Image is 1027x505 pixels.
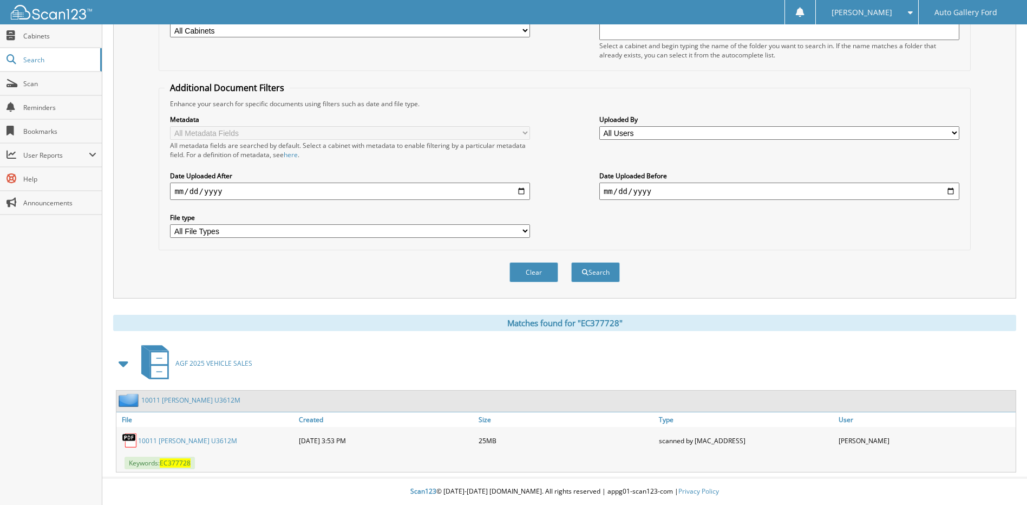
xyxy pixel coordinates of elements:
div: Select a cabinet and begin typing the name of the folder you want to search in. If the name match... [599,41,959,60]
div: [DATE] 3:53 PM [296,430,476,451]
span: Keywords: [125,457,195,469]
a: AGF 2025 VEHICLE SALES [135,342,252,385]
a: here [284,150,298,159]
label: Date Uploaded After [170,171,530,180]
span: Reminders [23,103,96,112]
div: Enhance your search for specific documents using filters such as date and file type. [165,99,964,108]
a: Privacy Policy [678,487,719,496]
img: scan123-logo-white.svg [11,5,92,20]
iframe: Chat Widget [973,453,1027,505]
a: File [116,412,296,427]
span: Search [23,55,95,64]
div: scanned by [MAC_ADDRESS] [656,430,836,451]
a: 10011 [PERSON_NAME] U3612M [141,396,240,405]
a: Type [656,412,836,427]
button: Search [571,262,620,282]
img: PDF.png [122,432,138,449]
div: Matches found for "EC377728" [113,315,1016,331]
a: 10011 [PERSON_NAME] U3612M [138,436,237,445]
button: Clear [509,262,558,282]
span: User Reports [23,151,89,160]
span: Scan [23,79,96,88]
a: Created [296,412,476,427]
div: All metadata fields are searched by default. Select a cabinet with metadata to enable filtering b... [170,141,530,159]
label: Metadata [170,115,530,124]
span: Cabinets [23,31,96,41]
input: start [170,183,530,200]
legend: Additional Document Filters [165,82,290,94]
span: Announcements [23,198,96,208]
a: User [836,412,1016,427]
span: [PERSON_NAME] [832,9,892,16]
span: Bookmarks [23,127,96,136]
span: Auto Gallery Ford [934,9,997,16]
span: Scan123 [410,487,436,496]
label: File type [170,213,530,222]
a: Size [476,412,656,427]
div: 25MB [476,430,656,451]
input: end [599,183,959,200]
div: © [DATE]-[DATE] [DOMAIN_NAME]. All rights reserved | appg01-scan123-com | [102,478,1027,505]
span: AGF 2025 VEHICLE SALES [175,359,252,368]
span: EC377728 [160,458,191,468]
span: Help [23,174,96,184]
div: [PERSON_NAME] [836,430,1016,451]
label: Date Uploaded Before [599,171,959,180]
img: folder2.png [119,393,141,407]
label: Uploaded By [599,115,959,124]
